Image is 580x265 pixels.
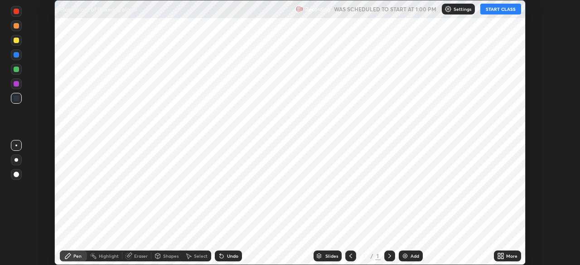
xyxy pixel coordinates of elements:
h5: WAS SCHEDULED TO START AT 1:00 PM [334,5,436,13]
img: class-settings-icons [445,5,452,13]
div: Highlight [99,254,119,258]
p: Settings [454,7,471,11]
div: Select [194,254,208,258]
div: 1 [360,253,369,259]
p: Recording [305,6,330,13]
button: START CLASS [480,4,521,14]
div: 1 [375,252,381,260]
div: More [506,254,517,258]
div: Shapes [163,254,179,258]
img: add-slide-button [401,252,409,260]
p: Morphology of flowering plants [60,5,137,13]
div: Undo [227,254,238,258]
div: / [371,253,373,259]
img: recording.375f2c34.svg [296,5,303,13]
div: Add [411,254,419,258]
div: Pen [73,254,82,258]
div: Eraser [134,254,148,258]
div: Slides [325,254,338,258]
